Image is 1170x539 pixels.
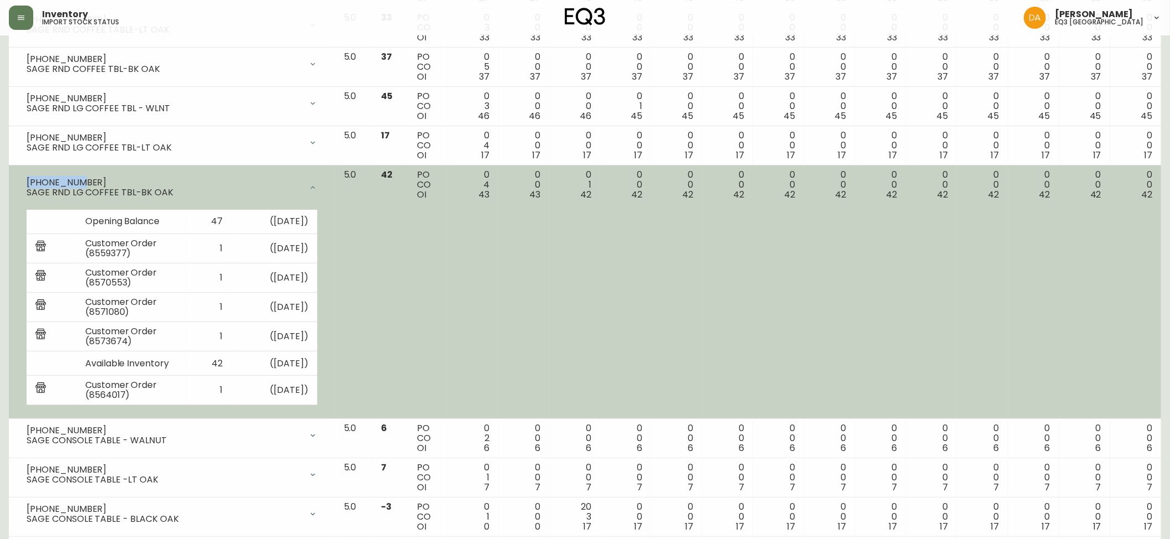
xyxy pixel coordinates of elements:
[456,52,489,82] div: 0 5
[42,19,119,25] h5: import stock status
[733,110,744,122] span: 45
[734,70,744,83] span: 37
[335,165,373,419] td: 5.0
[609,502,642,532] div: 0 0
[836,31,846,44] span: 33
[609,423,642,453] div: 0 0
[942,442,948,454] span: 6
[417,13,438,43] div: PO CO
[1017,131,1050,160] div: 0 0
[634,149,642,162] span: 17
[586,481,591,494] span: 7
[1147,481,1152,494] span: 7
[335,126,373,165] td: 5.0
[637,442,642,454] span: 6
[27,436,302,445] div: SAGE CONSOLE TABLE - WALNUT
[583,149,591,162] span: 17
[966,463,999,493] div: 0 0
[1039,110,1050,122] span: 45
[231,376,317,405] td: ( [DATE] )
[381,500,391,513] span: -3
[231,351,317,376] td: ( [DATE] )
[507,170,540,200] div: 0 0
[1068,423,1101,453] div: 0 0
[529,110,540,122] span: 46
[27,94,302,103] div: [PHONE_NUMBER]
[660,502,693,532] div: 0 0
[887,31,897,44] span: 33
[417,502,438,532] div: PO CO
[784,188,795,201] span: 42
[187,376,231,405] td: 1
[915,502,948,532] div: 0 0
[711,170,744,200] div: 0 0
[609,13,642,43] div: 0 0
[790,481,795,494] span: 7
[1017,91,1050,121] div: 0 0
[609,91,642,121] div: 0 1
[1017,502,1050,532] div: 0 0
[507,463,540,493] div: 0 0
[558,463,591,493] div: 0 0
[1090,110,1101,122] span: 45
[76,322,187,351] td: Customer Order (8573674)
[891,481,897,494] span: 7
[27,465,302,475] div: [PHONE_NUMBER]
[335,419,373,458] td: 5.0
[187,263,231,293] td: 1
[18,52,326,76] div: [PHONE_NUMBER]SAGE RND COFFEE TBL-BK OAK
[864,170,897,200] div: 0 0
[35,382,46,396] img: retail_report.svg
[813,91,846,121] div: 0 0
[381,90,393,102] span: 45
[736,149,744,162] span: 17
[381,422,387,434] span: 6
[417,149,426,162] span: OI
[417,442,426,454] span: OI
[1119,502,1152,532] div: 0 0
[381,168,393,181] span: 42
[1096,442,1101,454] span: 6
[966,423,999,453] div: 0 0
[27,188,302,198] div: SAGE RND LG COFFEE TBL-BK OAK
[18,463,326,487] div: [PHONE_NUMBER]SAGE CONSOLE TABLE -LT OAK
[660,131,693,160] div: 0 0
[484,520,489,533] span: 0
[532,149,540,162] span: 17
[535,442,540,454] span: 6
[27,64,302,74] div: SAGE RND COFFEE TBL-BK OAK
[507,13,540,43] div: 0 0
[479,70,489,83] span: 37
[762,170,795,200] div: 0 0
[711,52,744,82] div: 0 0
[27,54,302,64] div: [PHONE_NUMBER]
[785,31,795,44] span: 33
[834,110,846,122] span: 45
[381,129,390,142] span: 17
[682,110,693,122] span: 45
[1091,70,1101,83] span: 37
[1017,423,1050,453] div: 0 0
[456,502,489,532] div: 0 1
[813,463,846,493] div: 0 0
[1040,31,1050,44] span: 33
[1068,91,1101,121] div: 0 0
[942,481,948,494] span: 7
[558,502,591,532] div: 20 3
[864,131,897,160] div: 0 0
[1096,481,1101,494] span: 7
[535,481,540,494] span: 7
[1141,110,1152,122] span: 45
[1042,149,1050,162] span: 17
[76,376,187,405] td: Customer Order (8564017)
[813,52,846,82] div: 0 0
[938,70,949,83] span: 37
[813,131,846,160] div: 0 0
[787,149,795,162] span: 17
[637,481,642,494] span: 7
[886,70,897,83] span: 37
[889,149,897,162] span: 17
[417,110,426,122] span: OI
[784,110,795,122] span: 45
[1119,52,1152,82] div: 0 0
